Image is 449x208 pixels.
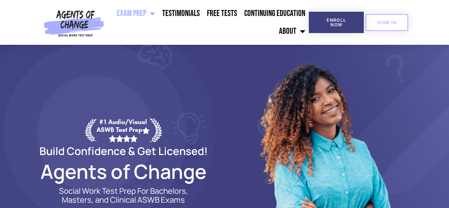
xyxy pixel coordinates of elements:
a: Testimonials [159,5,203,22]
a: Exam Prep [113,5,159,22]
span: Enroll Now [320,18,352,27]
nav: Menu [107,5,309,40]
div: #1 Audio/Visual ASWB Test Prep [97,118,150,142]
a: SIGN IN [366,14,408,31]
p: Social Work Test Prep For Bachelors, Masters, and Clinical ASWB Exams [51,187,196,204]
h2: Agents of Change [22,163,225,180]
a: Free Tests [203,5,241,22]
a: Continuing Education [241,5,309,22]
span: SIGN IN [377,20,397,25]
a: Enroll Now [309,12,364,33]
h2: Build Confidence & Get Licensed! [22,146,225,156]
a: About [275,22,309,40]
